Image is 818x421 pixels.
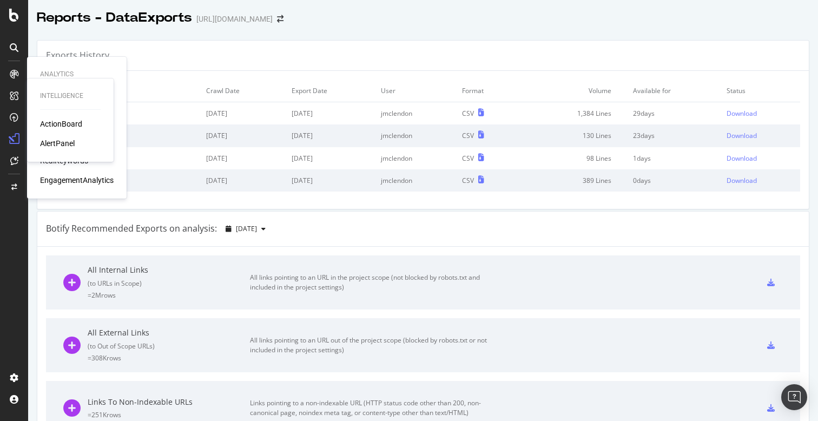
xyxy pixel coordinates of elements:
div: Links pointing to a non-indexable URL (HTTP status code other than 200, non-canonical page, noind... [250,398,493,418]
a: AlertPanel [40,138,75,149]
div: csv-export [767,404,775,412]
a: EngagementAnalytics [40,175,114,186]
td: 389 Lines [520,169,628,192]
div: CSV [462,131,474,140]
div: CSV [462,109,474,118]
div: Download [727,154,757,163]
div: csv-export [767,341,775,349]
div: Reports - DataExports [37,9,192,27]
a: Download [727,109,795,118]
div: All Internal Links [88,265,250,275]
td: 0 days [628,169,721,192]
div: = 308K rows [88,353,250,363]
div: Download [727,176,757,185]
a: Download [727,131,795,140]
td: [DATE] [201,147,286,169]
td: [DATE] [286,147,375,169]
td: Format [457,80,520,102]
td: 1 days [628,147,721,169]
div: arrow-right-arrow-left [277,15,283,23]
div: Open Intercom Messenger [781,384,807,410]
td: 130 Lines [520,124,628,147]
div: Botify Recommended Exports on analysis: [46,222,217,235]
div: Links To Non-Indexable URLs [88,397,250,407]
a: Download [727,154,795,163]
td: [DATE] [286,124,375,147]
td: [DATE] [201,124,286,147]
td: 23 days [628,124,721,147]
td: User [375,80,457,102]
div: All links pointing to an URL out of the project scope (blocked by robots.txt or not included in t... [250,336,493,355]
div: Analytics [40,70,114,79]
div: All links pointing to an URL in the project scope (not blocked by robots.txt and included in the ... [250,273,493,292]
div: ( to Out of Scope URLs ) [88,341,250,351]
button: [DATE] [221,220,270,238]
td: Crawl Date [201,80,286,102]
div: All External Links [88,327,250,338]
td: jmclendon [375,124,457,147]
div: csv-export [767,279,775,286]
td: Status [721,80,800,102]
div: Intelligence [40,91,101,101]
td: jmclendon [375,102,457,125]
td: Export Date [286,80,375,102]
td: 98 Lines [520,147,628,169]
td: jmclendon [375,169,457,192]
td: 29 days [628,102,721,125]
a: Download [727,176,795,185]
td: [DATE] [286,169,375,192]
div: CSV [462,154,474,163]
div: ( to URLs in Scope ) [88,279,250,288]
td: jmclendon [375,147,457,169]
div: Download [727,109,757,118]
div: Download [727,131,757,140]
span: 2025 Aug. 22nd [236,224,257,233]
div: = 251K rows [88,410,250,419]
td: Volume [520,80,628,102]
td: Available for [628,80,721,102]
a: ActionBoard [40,119,82,129]
div: [URL][DOMAIN_NAME] [196,14,273,24]
div: Exports History [46,49,109,62]
td: [DATE] [201,169,286,192]
div: = 2M rows [88,291,250,300]
div: CSV [462,176,474,185]
td: 1,384 Lines [520,102,628,125]
td: [DATE] [286,102,375,125]
td: [DATE] [201,102,286,125]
